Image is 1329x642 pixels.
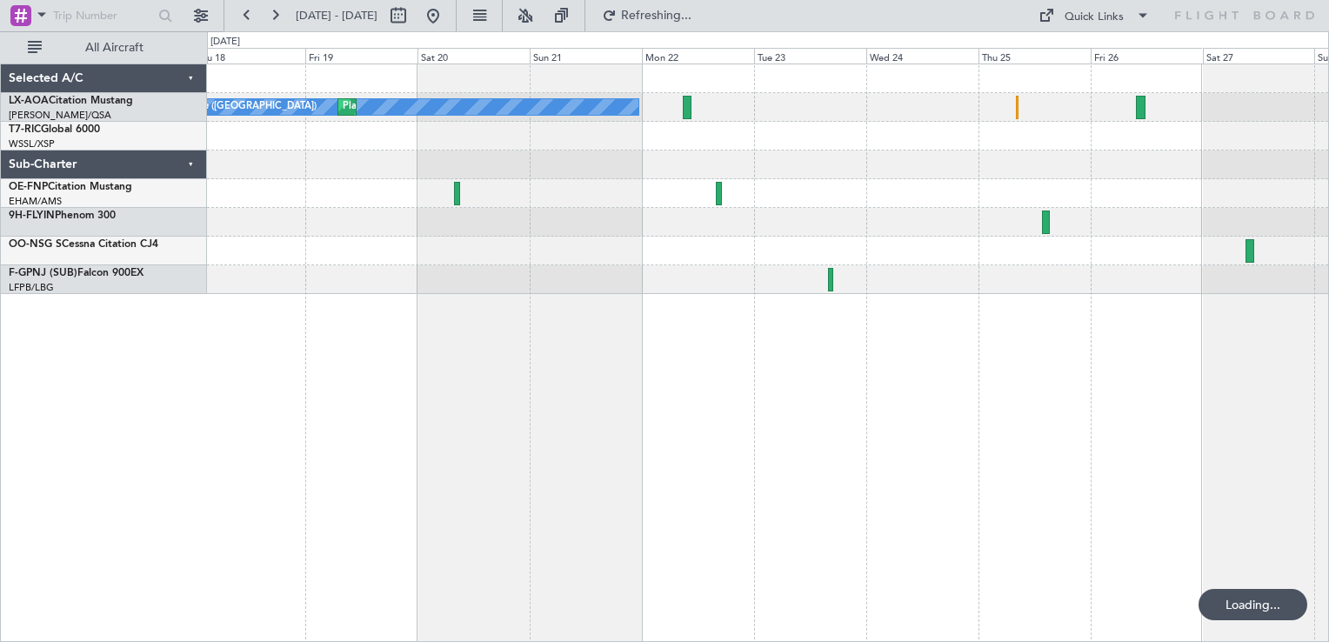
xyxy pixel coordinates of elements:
div: Sat 20 [417,48,530,64]
span: F-GPNJ (SUB) [9,268,77,278]
span: 9H-FLYIN [9,211,55,221]
span: Refreshing... [620,10,693,22]
a: LFPB/LBG [9,281,54,294]
div: [DATE] [210,35,240,50]
button: Refreshing... [594,2,698,30]
div: Thu 18 [193,48,305,64]
button: All Aircraft [19,34,189,62]
div: Loading... [1199,589,1307,620]
span: LX-AOA [9,96,49,106]
span: [DATE] - [DATE] [296,8,377,23]
input: Trip Number [53,3,153,29]
a: T7-RICGlobal 6000 [9,124,100,135]
div: Wed 24 [866,48,978,64]
div: Sun 21 [530,48,642,64]
div: Tue 23 [754,48,866,64]
div: Planned Maint Nice ([GEOGRAPHIC_DATA]) [343,94,537,120]
div: Thu 25 [978,48,1091,64]
div: Quick Links [1065,9,1124,26]
span: T7-RIC [9,124,41,135]
a: EHAM/AMS [9,195,62,208]
span: OO-NSG S [9,239,62,250]
a: LX-AOACitation Mustang [9,96,133,106]
div: Fri 19 [305,48,417,64]
a: OE-FNPCitation Mustang [9,182,132,192]
div: Sat 27 [1203,48,1315,64]
button: Quick Links [1030,2,1159,30]
div: Mon 22 [642,48,754,64]
a: 9H-FLYINPhenom 300 [9,211,116,221]
a: WSSL/XSP [9,137,55,150]
div: No Crew Nice ([GEOGRAPHIC_DATA]) [146,94,317,120]
a: F-GPNJ (SUB)Falcon 900EX [9,268,144,278]
a: OO-NSG SCessna Citation CJ4 [9,239,158,250]
a: [PERSON_NAME]/QSA [9,109,111,122]
div: Fri 26 [1091,48,1203,64]
span: OE-FNP [9,182,48,192]
span: All Aircraft [45,42,184,54]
